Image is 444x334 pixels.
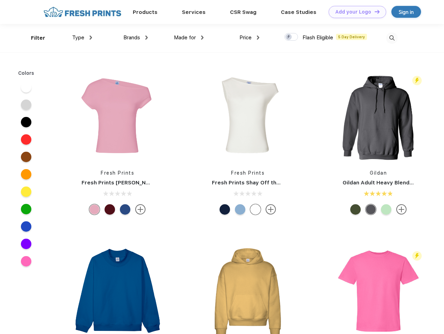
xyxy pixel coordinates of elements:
[381,204,391,215] div: Mint Green
[201,35,204,40] img: dropdown.png
[133,9,158,15] a: Products
[412,76,422,85] img: flash_active_toggle.svg
[391,6,421,18] a: Sign in
[82,180,217,186] a: Fresh Prints [PERSON_NAME] Off the Shoulder Top
[257,35,259,40] img: dropdown.png
[386,32,398,44] img: desktop_search.svg
[123,34,140,41] span: Brands
[174,34,196,41] span: Made for
[105,204,115,215] div: Burgundy
[350,204,361,215] div: Military Green
[182,9,206,15] a: Services
[239,34,252,41] span: Price
[370,170,387,176] a: Gildan
[120,204,130,215] div: True Blue
[399,8,414,16] div: Sign in
[375,10,380,14] img: DT
[303,34,333,41] span: Flash Eligible
[90,35,92,40] img: dropdown.png
[41,6,123,18] img: fo%20logo%202.webp
[145,35,148,40] img: dropdown.png
[212,180,319,186] a: Fresh Prints Shay Off the Shoulder Tank
[72,34,84,41] span: Type
[13,70,40,77] div: Colors
[31,34,45,42] div: Filter
[336,34,367,40] span: 5 Day Delivery
[101,170,134,176] a: Fresh Prints
[135,204,146,215] img: more.svg
[89,204,100,215] div: Light Pink
[201,70,294,162] img: func=resize&h=266
[332,70,425,162] img: func=resize&h=266
[230,9,257,15] a: CSR Swag
[335,9,371,15] div: Add your Logo
[250,204,261,215] div: White
[231,170,265,176] a: Fresh Prints
[412,251,422,261] img: flash_active_toggle.svg
[71,70,164,162] img: func=resize&h=266
[235,204,245,215] div: Light Blue
[396,204,407,215] img: more.svg
[220,204,230,215] div: Navy
[266,204,276,215] img: more.svg
[366,204,376,215] div: Charcoal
